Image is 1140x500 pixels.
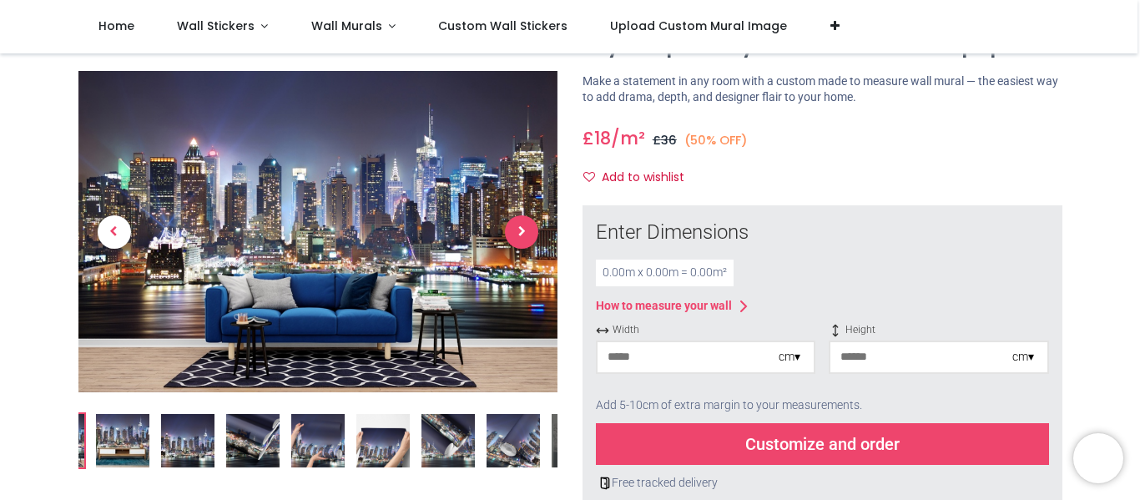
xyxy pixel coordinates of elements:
span: Previous [98,215,131,249]
img: Extra product image [487,414,540,467]
iframe: Brevo live chat [1073,433,1123,483]
img: New York City Skyscrapers Skyline Wall Mural Wallpaper [78,72,558,393]
div: How to measure your wall [596,298,732,315]
img: Extra product image [226,414,280,467]
div: Enter Dimensions [596,219,1049,247]
p: Make a statement in any room with a custom made to measure wall mural — the easiest way to add dr... [583,73,1062,106]
div: Free tracked delivery [596,475,1049,492]
img: Extra product image [291,414,345,467]
span: £ [653,132,677,149]
span: Width [596,323,815,337]
span: /m² [611,126,645,150]
span: 36 [661,132,677,149]
small: (50% OFF) [684,132,748,149]
img: WS-42272-02 [96,414,149,467]
span: Home [98,18,134,34]
button: Add to wishlistAdd to wishlist [583,164,699,192]
span: Wall Stickers [177,18,255,34]
span: 18 [594,126,611,150]
i: Add to wishlist [583,171,595,183]
div: cm ▾ [1012,349,1034,366]
img: Extra product image [421,414,475,467]
div: Customize and order [596,423,1049,465]
a: Previous [78,119,150,344]
img: Extra product image [356,414,410,467]
div: cm ▾ [779,349,800,366]
img: WS-42272-03 [161,414,214,467]
div: 0.00 m x 0.00 m = 0.00 m² [596,260,734,286]
span: Next [505,215,538,249]
div: Add 5-10cm of extra margin to your measurements. [596,387,1049,424]
span: Wall Murals [311,18,382,34]
span: Height [829,323,1048,337]
span: Custom Wall Stickers [438,18,567,34]
span: £ [583,126,611,150]
a: Next [486,119,557,344]
span: Upload Custom Mural Image [610,18,787,34]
